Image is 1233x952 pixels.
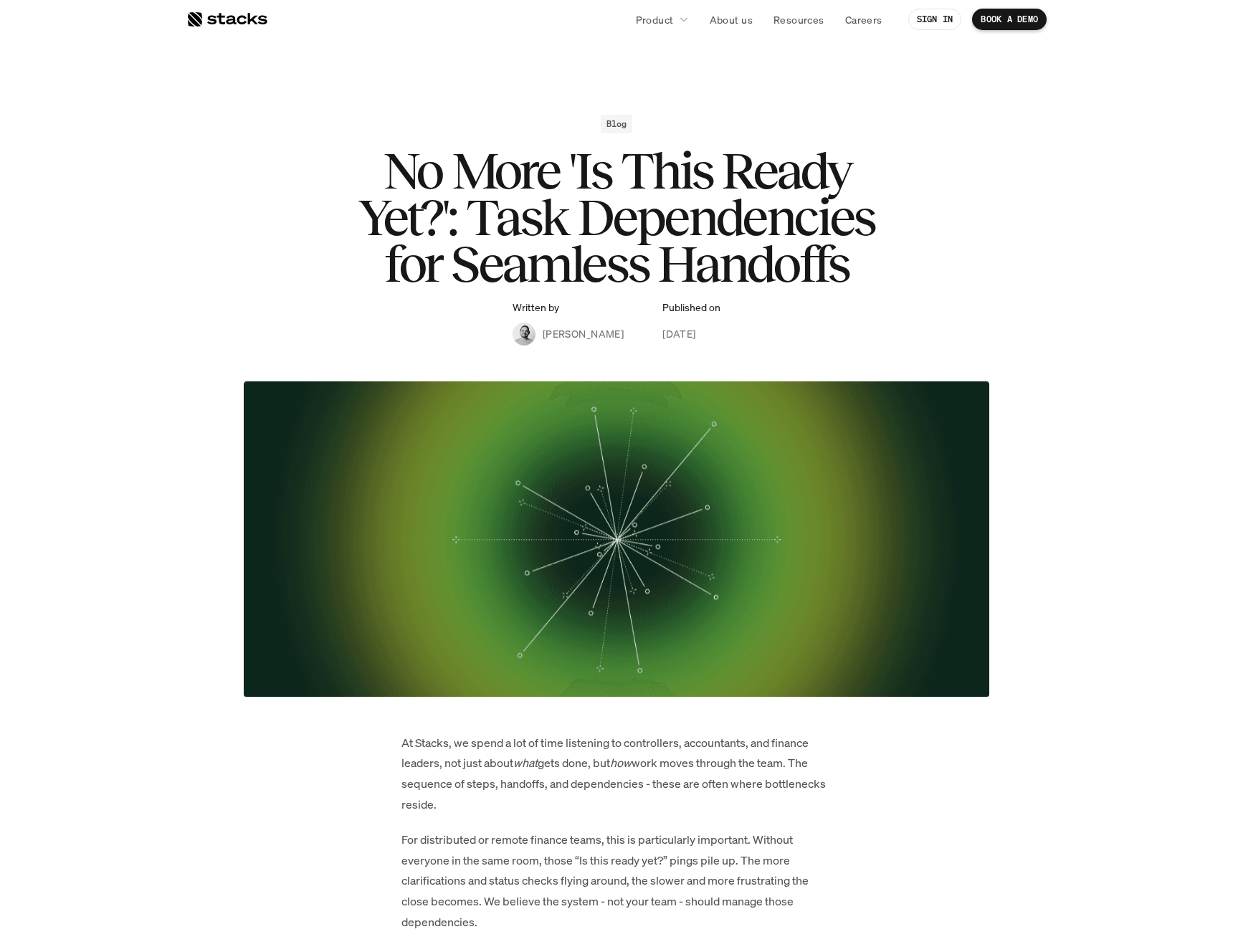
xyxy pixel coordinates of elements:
p: [PERSON_NAME] [543,326,624,341]
p: [DATE] [662,326,696,341]
h1: No More 'Is This Ready Yet?': Task Dependencies for Seamless Handoffs [330,148,903,287]
p: For distributed or remote finance teams, this is particularly important. Without everyone in the ... [401,829,832,933]
p: Written by [513,302,559,314]
em: how [610,755,632,771]
p: SIGN IN [917,14,953,24]
h2: Blog [606,119,627,129]
p: Careers [845,12,882,27]
p: BOOK A DEMO [981,14,1038,24]
p: Product [636,12,674,27]
a: SIGN IN [908,9,962,30]
p: Resources [773,12,824,27]
a: About us [701,6,761,32]
a: Resources [765,6,833,32]
a: Careers [837,6,891,32]
p: At Stacks, we spend a lot of time listening to controllers, accountants, and finance leaders, not... [401,733,832,815]
p: About us [710,12,753,27]
em: what [513,755,538,771]
p: Published on [662,302,720,314]
a: BOOK A DEMO [972,9,1047,30]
